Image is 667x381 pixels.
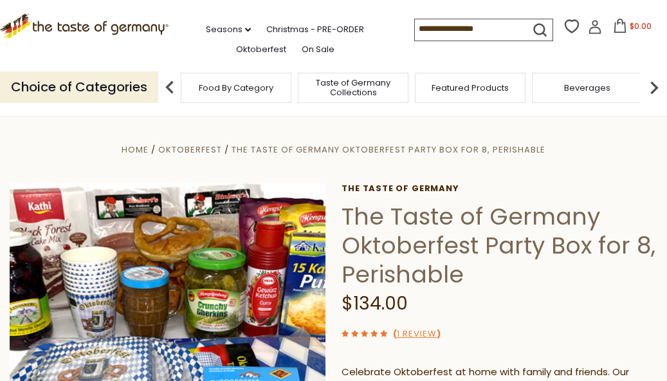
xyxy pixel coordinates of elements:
a: Christmas - PRE-ORDER [266,23,364,37]
a: Taste of Germany Collections [302,78,405,97]
a: On Sale [302,42,334,57]
a: Beverages [564,83,610,93]
span: $0.00 [630,21,652,32]
a: Home [122,144,149,156]
a: Food By Category [199,83,273,93]
a: The Taste of Germany [342,183,657,194]
a: Oktoberfest [236,42,286,57]
img: next arrow [641,75,667,100]
a: The Taste of Germany Oktoberfest Party Box for 8, Perishable [232,144,545,156]
span: ( ) [393,328,441,340]
img: previous arrow [157,75,183,100]
a: Oktoberfest [158,144,222,156]
a: Seasons [206,23,251,37]
a: Featured Products [432,83,509,93]
a: 1 Review [397,328,437,341]
button: $0.00 [605,19,659,38]
h1: The Taste of Germany Oktoberfest Party Box for 8, Perishable [342,202,657,289]
span: $134.00 [342,291,408,316]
